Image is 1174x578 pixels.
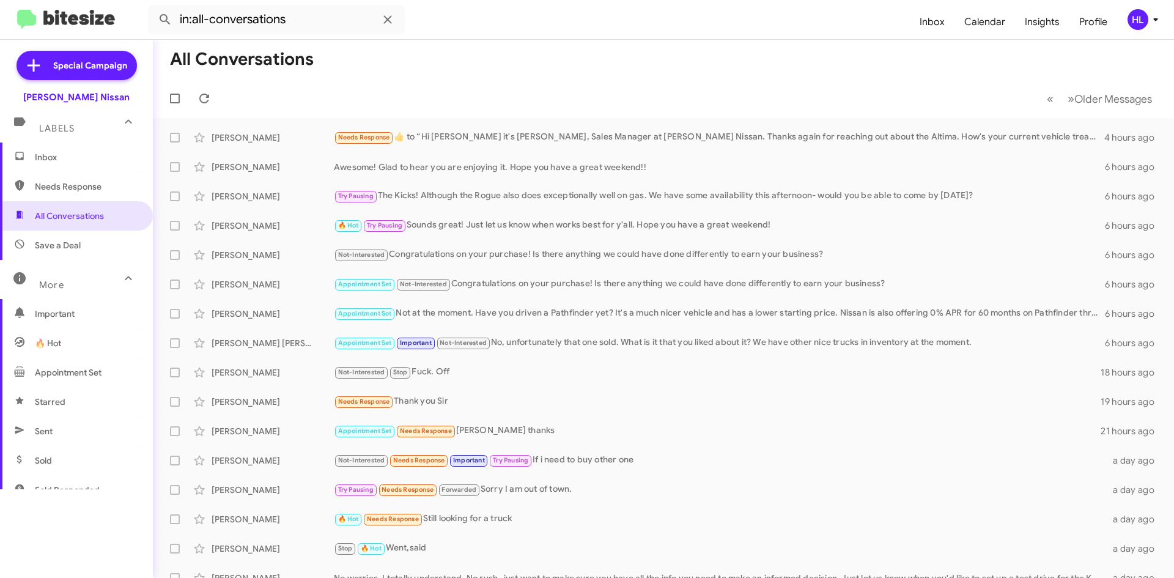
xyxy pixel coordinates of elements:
[148,5,405,34] input: Search
[338,486,374,494] span: Try Pausing
[338,309,392,317] span: Appointment Set
[334,365,1101,379] div: Fuck. Off
[1101,366,1164,379] div: 18 hours ago
[1105,337,1164,349] div: 6 hours ago
[334,424,1101,438] div: [PERSON_NAME] thanks
[440,339,487,347] span: Not-Interested
[1106,454,1164,467] div: a day ago
[910,4,954,40] a: Inbox
[212,308,334,320] div: [PERSON_NAME]
[1101,396,1164,408] div: 19 hours ago
[53,59,127,72] span: Special Campaign
[35,180,139,193] span: Needs Response
[334,541,1106,555] div: Went,said
[334,248,1105,262] div: Congratulations on your purchase! Is there anything we could have done differently to earn your b...
[212,278,334,291] div: [PERSON_NAME]
[1105,308,1164,320] div: 6 hours ago
[400,339,432,347] span: Important
[212,190,334,202] div: [PERSON_NAME]
[361,544,382,552] span: 🔥 Hot
[954,4,1015,40] a: Calendar
[338,456,385,464] span: Not-Interested
[170,50,314,69] h1: All Conversations
[212,396,334,408] div: [PERSON_NAME]
[1105,190,1164,202] div: 6 hours ago
[35,366,102,379] span: Appointment Set
[338,368,385,376] span: Not-Interested
[1101,425,1164,437] div: 21 hours ago
[35,425,53,437] span: Sent
[1068,91,1074,106] span: »
[367,221,402,229] span: Try Pausing
[338,221,359,229] span: 🔥 Hot
[338,339,392,347] span: Appointment Set
[334,306,1105,320] div: Not at the moment. Have you driven a Pathfinder yet? It's a much nicer vehicle and has a lower st...
[39,123,75,134] span: Labels
[1105,278,1164,291] div: 6 hours ago
[1015,4,1069,40] span: Insights
[35,337,61,349] span: 🔥 Hot
[1069,4,1117,40] a: Profile
[334,189,1105,203] div: The Kicks! Although the Rogue also does exceptionally well on gas. We have some availability this...
[35,484,100,496] span: Sold Responded
[1104,132,1164,144] div: 4 hours ago
[334,336,1105,350] div: No, unfortunately that one sold. What is it that you liked about it? We have other nice trucks in...
[1117,9,1161,30] button: HL
[212,484,334,496] div: [PERSON_NAME]
[212,454,334,467] div: [PERSON_NAME]
[1106,543,1164,555] div: a day ago
[338,427,392,435] span: Appointment Set
[439,484,479,496] span: Forwarded
[400,280,447,288] span: Not-Interested
[212,513,334,525] div: [PERSON_NAME]
[17,51,137,80] a: Special Campaign
[334,218,1105,232] div: Sounds great! Just let us know when works best for y'all. Hope you have a great weekend!
[35,239,81,251] span: Save a Deal
[1060,86,1159,111] button: Next
[1106,484,1164,496] div: a day ago
[334,512,1106,526] div: Still looking for a truck
[334,277,1105,291] div: Congratulations on your purchase! Is there anything we could have done differently to earn your b...
[493,456,528,464] span: Try Pausing
[1105,220,1164,232] div: 6 hours ago
[39,280,64,291] span: More
[1128,9,1148,30] div: HL
[212,337,334,349] div: [PERSON_NAME] [PERSON_NAME]
[334,453,1106,467] div: If i need to buy other one
[334,395,1101,409] div: Thank you Sir
[334,483,1106,497] div: Sorry I am out of town.
[338,544,353,552] span: Stop
[338,192,374,200] span: Try Pausing
[212,543,334,555] div: [PERSON_NAME]
[35,396,65,408] span: Starred
[35,151,139,163] span: Inbox
[1074,92,1152,106] span: Older Messages
[338,251,385,259] span: Not-Interested
[334,130,1104,144] div: ​👍​ to “ Hi [PERSON_NAME] it's [PERSON_NAME], Sales Manager at [PERSON_NAME] Nissan. Thanks again...
[393,368,408,376] span: Stop
[1040,86,1159,111] nav: Page navigation example
[1106,513,1164,525] div: a day ago
[212,366,334,379] div: [PERSON_NAME]
[367,515,419,523] span: Needs Response
[212,220,334,232] div: [PERSON_NAME]
[212,132,334,144] div: [PERSON_NAME]
[212,161,334,173] div: [PERSON_NAME]
[338,280,392,288] span: Appointment Set
[212,249,334,261] div: [PERSON_NAME]
[212,425,334,437] div: [PERSON_NAME]
[334,161,1105,173] div: Awesome! Glad to hear you are enjoying it. Hope you have a great weekend!!
[338,398,390,406] span: Needs Response
[23,91,130,103] div: [PERSON_NAME] Nissan
[338,515,359,523] span: 🔥 Hot
[35,210,104,222] span: All Conversations
[35,454,52,467] span: Sold
[1039,86,1061,111] button: Previous
[393,456,445,464] span: Needs Response
[1105,249,1164,261] div: 6 hours ago
[35,308,139,320] span: Important
[382,486,434,494] span: Needs Response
